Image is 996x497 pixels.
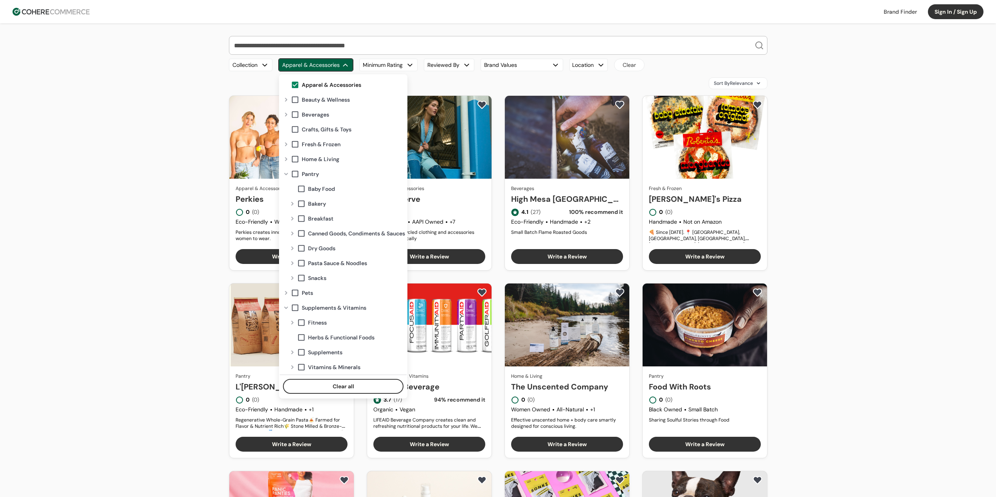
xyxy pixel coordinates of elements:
[751,474,764,486] button: add to favorite
[475,474,488,486] button: add to favorite
[511,437,623,452] button: Write a Review
[751,99,764,111] button: add to favorite
[308,274,326,282] span: Snacks
[288,364,297,370] div: Expand
[288,260,297,266] div: Expand
[302,126,351,134] span: Crafts, Gifts & Toys
[308,363,360,371] span: Vitamins & Minerals
[475,99,488,111] button: add to favorite
[511,381,623,393] a: The Unscented Company
[281,111,291,118] div: Expand
[281,141,291,147] div: Expand
[511,193,623,205] a: High Mesa [GEOGRAPHIC_DATA] Co.
[302,111,329,119] span: Beverages
[280,375,407,395] div: Clear value
[613,474,626,486] button: add to favorite
[475,287,488,298] button: add to favorite
[308,200,326,208] span: Bakery
[714,80,753,87] span: Sort By Relevance
[302,289,313,297] span: Pets
[236,249,348,264] button: Write a Review
[288,245,297,251] div: Expand
[288,349,297,355] div: Expand
[338,474,351,486] button: add to favorite
[236,381,348,393] a: L'[PERSON_NAME] Pasta
[613,99,626,111] button: add to favorite
[751,287,764,298] button: add to favorite
[302,304,366,312] span: Supplements & Vitamins
[373,249,485,264] button: Write a Review
[281,171,291,177] div: Collapse
[302,81,361,89] span: Apparel & Accessories
[649,249,761,264] button: Write a Review
[236,437,348,452] button: Write a Review
[649,437,761,452] button: Write a Review
[281,290,291,296] div: Expand
[236,193,348,205] a: Perkies
[308,215,333,223] span: Breakfast
[302,96,350,104] span: Beauty & Wellness
[373,193,485,205] a: Rag Reserve
[649,381,761,393] a: Food With Roots
[649,193,761,205] a: [PERSON_NAME]'s Pizza
[281,97,291,103] div: Expand
[283,379,403,394] button: Clear all
[928,4,983,19] button: Sign In / Sign Up
[13,8,90,16] img: Cohere Logo
[288,319,297,326] div: Expand
[373,381,485,393] a: LIFEAID Beverage
[308,185,335,193] span: Baby Food
[308,230,405,238] span: Canned Goods, Condiments & Sauces
[281,305,291,311] div: Collapse
[302,155,339,163] span: Home & Living
[308,259,367,267] span: Pasta Sauce & Noodles
[288,275,297,281] div: Expand
[308,319,327,327] span: Fitness
[308,348,342,357] span: Supplements
[614,59,645,71] button: Clear
[511,249,623,264] button: Write a Review
[308,244,335,253] span: Dry Goods
[302,140,340,149] span: Fresh & Frozen
[281,156,291,162] div: Expand
[288,215,297,222] div: Expand
[302,170,319,178] span: Pantry
[288,230,297,237] div: Expand
[288,201,297,207] div: Expand
[308,334,375,342] span: Herbs & Functional Foods
[613,287,626,298] button: add to favorite
[373,437,485,452] button: Write a Review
